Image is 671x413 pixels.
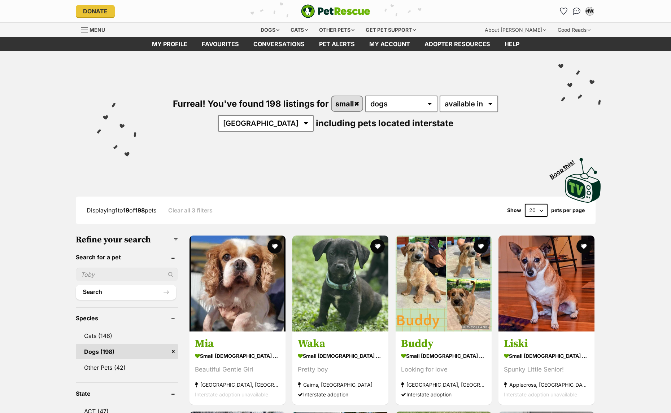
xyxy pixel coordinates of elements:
[504,351,589,361] strong: small [DEMOGRAPHIC_DATA] Dog
[498,331,594,405] a: Liski small [DEMOGRAPHIC_DATA] Dog Spunky Little Senior! Applecross, [GEOGRAPHIC_DATA] Interstate...
[195,337,280,351] h3: Mia
[90,27,105,33] span: Menu
[298,365,383,374] div: Pretty boy
[76,390,178,397] header: State
[76,285,176,299] button: Search
[76,360,178,375] a: Other Pets (42)
[301,4,370,18] a: PetRescue
[584,5,596,17] button: My account
[565,158,601,203] img: PetRescue TV logo
[401,365,486,374] div: Looking for love
[417,37,497,51] a: Adopter resources
[123,207,129,214] strong: 19
[362,37,417,51] a: My account
[316,118,453,128] span: including pets located interstate
[173,98,329,109] span: Furreal! You've found 198 listings for
[135,207,145,214] strong: 198
[195,351,280,361] strong: small [DEMOGRAPHIC_DATA] Dog
[573,8,580,15] img: chat-41dd97257d64d25036548639549fe6c8038ab92f7586957e7f3b1b290dea8141.svg
[504,337,589,351] h3: Liski
[189,236,286,331] img: Mia - Cavalier King Charles Spaniel Dog
[168,207,213,214] a: Clear all 3 filters
[548,154,581,180] span: Boop this!
[267,239,282,254] button: favourite
[558,5,570,17] a: Favourites
[332,96,362,111] a: small
[474,239,488,254] button: favourite
[504,391,577,397] span: Interstate adoption unavailable
[507,207,521,213] span: Show
[76,268,178,281] input: Toby
[189,331,286,405] a: Mia small [DEMOGRAPHIC_DATA] Dog Beautiful Gentle Girl [GEOGRAPHIC_DATA], [GEOGRAPHIC_DATA] Inter...
[246,37,312,51] a: conversations
[314,23,360,37] div: Other pets
[195,380,280,390] strong: [GEOGRAPHIC_DATA], [GEOGRAPHIC_DATA]
[301,4,370,18] img: logo-e224e6f780fb5917bec1dbf3a21bbac754714ae5b6737aabdf751b685950b380.svg
[577,239,591,254] button: favourite
[361,23,421,37] div: Get pet support
[298,337,383,351] h3: Waka
[401,390,486,399] div: Interstate adoption
[76,254,178,260] header: Search for a pet
[115,207,118,214] strong: 1
[497,37,527,51] a: Help
[553,23,596,37] div: Good Reads
[76,315,178,321] header: Species
[498,236,594,331] img: Liski - Chihuahua x Jack Russell Terrier Dog
[401,351,486,361] strong: small [DEMOGRAPHIC_DATA] Dog
[292,236,388,331] img: Waka - French Bulldog
[195,37,246,51] a: Favourites
[586,8,593,15] div: NW
[195,391,268,397] span: Interstate adoption unavailable
[401,337,486,351] h3: Buddy
[401,380,486,390] strong: [GEOGRAPHIC_DATA], [GEOGRAPHIC_DATA]
[558,5,596,17] ul: Account quick links
[76,344,178,359] a: Dogs (198)
[298,351,383,361] strong: small [DEMOGRAPHIC_DATA] Dog
[76,235,178,245] h3: Refine your search
[551,207,585,213] label: pets per page
[256,23,284,37] div: Dogs
[480,23,551,37] div: About [PERSON_NAME]
[292,331,388,405] a: Waka small [DEMOGRAPHIC_DATA] Dog Pretty boy Cairns, [GEOGRAPHIC_DATA] Interstate adoption
[396,236,492,331] img: Buddy - Mixed breed Dog
[87,207,156,214] span: Displaying to of pets
[312,37,362,51] a: Pet alerts
[81,23,110,36] a: Menu
[504,380,589,390] strong: Applecross, [GEOGRAPHIC_DATA]
[195,365,280,374] div: Beautiful Gentle Girl
[76,5,115,17] a: Donate
[504,365,589,374] div: Spunky Little Senior!
[396,331,492,405] a: Buddy small [DEMOGRAPHIC_DATA] Dog Looking for love [GEOGRAPHIC_DATA], [GEOGRAPHIC_DATA] Intersta...
[286,23,313,37] div: Cats
[565,151,601,204] a: Boop this!
[298,390,383,399] div: Interstate adoption
[145,37,195,51] a: My profile
[76,328,178,343] a: Cats (146)
[571,5,583,17] a: Conversations
[298,380,383,390] strong: Cairns, [GEOGRAPHIC_DATA]
[371,239,385,254] button: favourite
